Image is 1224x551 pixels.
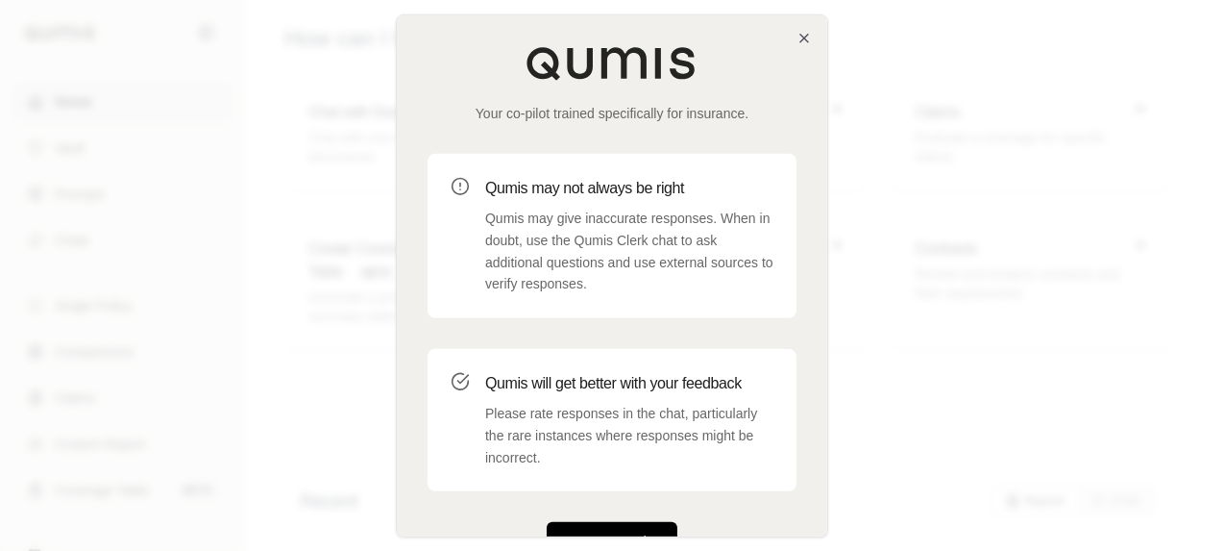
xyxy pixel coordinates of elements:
p: Your co-pilot trained specifically for insurance. [428,103,796,122]
h3: Qumis may not always be right [485,176,773,199]
img: Qumis Logo [526,45,698,80]
p: Qumis may give inaccurate responses. When in doubt, use the Qumis Clerk chat to ask additional qu... [485,207,773,294]
p: Please rate responses in the chat, particularly the rare instances where responses might be incor... [485,402,773,467]
h3: Qumis will get better with your feedback [485,371,773,394]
